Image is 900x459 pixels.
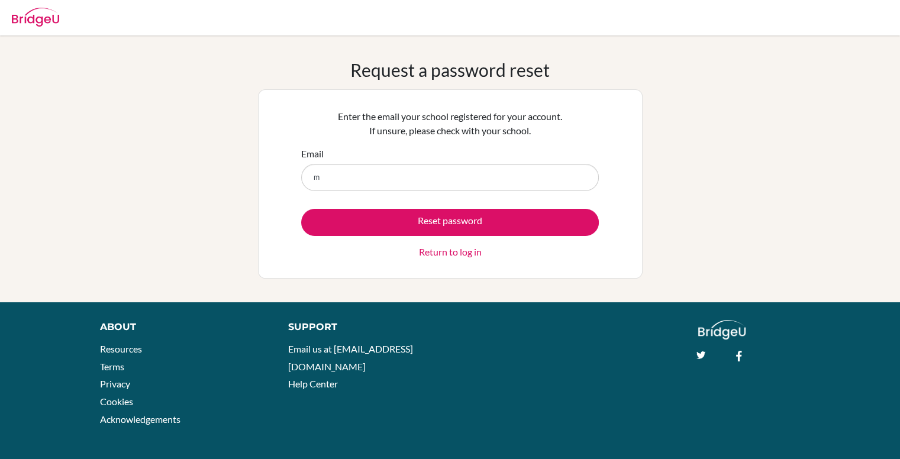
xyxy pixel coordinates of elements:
div: Support [288,320,437,334]
img: Bridge-U [12,8,59,27]
a: Cookies [100,396,133,407]
a: Terms [100,361,124,372]
a: Acknowledgements [100,413,180,425]
h1: Request a password reset [350,59,550,80]
p: Enter the email your school registered for your account. If unsure, please check with your school. [301,109,599,138]
button: Reset password [301,209,599,236]
a: Privacy [100,378,130,389]
a: Email us at [EMAIL_ADDRESS][DOMAIN_NAME] [288,343,413,372]
div: About [100,320,262,334]
a: Help Center [288,378,338,389]
label: Email [301,147,324,161]
a: Resources [100,343,142,354]
img: logo_white@2x-f4f0deed5e89b7ecb1c2cc34c3e3d731f90f0f143d5ea2071677605dd97b5244.png [698,320,746,340]
a: Return to log in [419,245,482,259]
